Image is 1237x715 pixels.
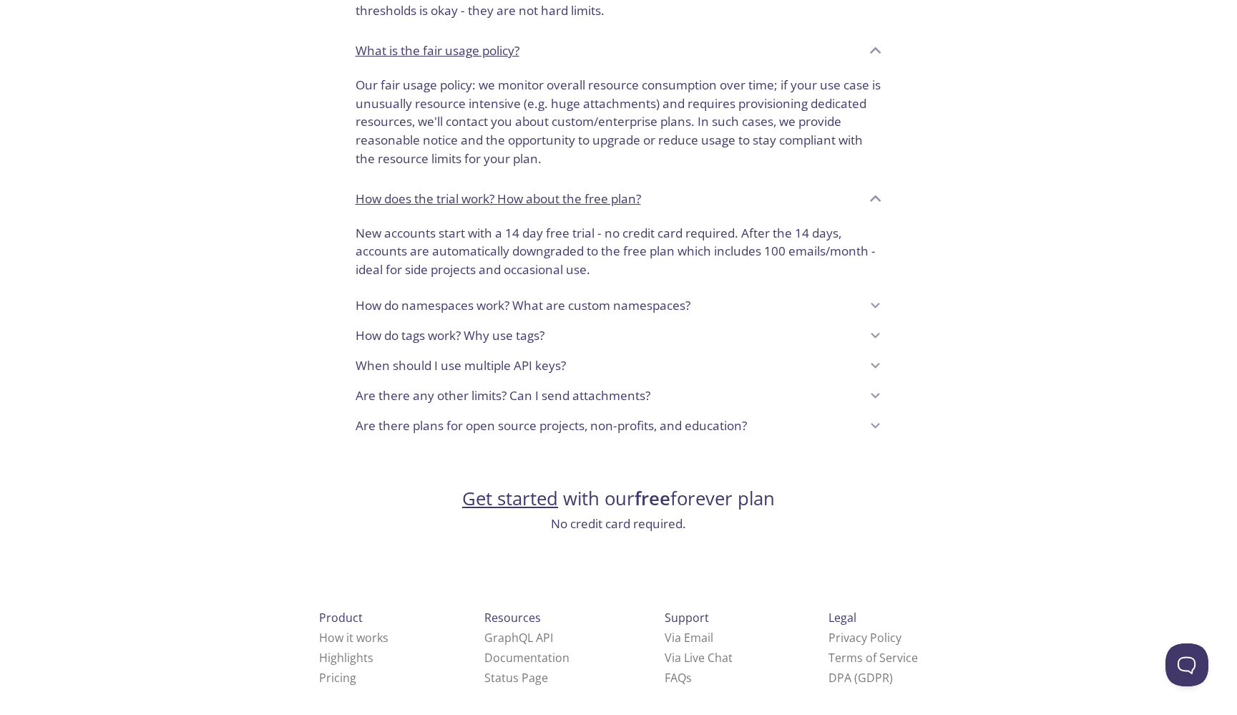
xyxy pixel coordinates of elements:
a: Get started [462,486,558,511]
a: Via Email [665,630,713,646]
a: How it works [319,630,388,646]
a: Status Page [484,670,548,686]
div: Are there plans for open source projects, non-profits, and education? [344,411,894,441]
div: How does the trial work? How about the free plan? [344,218,894,291]
p: How do tags work? Why use tags? [356,326,544,345]
a: DPA (GDPR) [828,670,893,686]
h3: No credit card required. [462,515,775,533]
span: Product [319,610,363,626]
a: Highlights [319,650,373,666]
strong: free [635,486,670,511]
a: Pricing [319,670,356,686]
a: Terms of Service [828,650,918,666]
p: When should I use multiple API keys? [356,356,566,375]
span: Legal [828,610,856,626]
p: How do namespaces work? What are custom namespaces? [356,296,690,315]
p: What is the fair usage policy? [356,42,519,60]
h2: with our forever plan [462,487,775,511]
a: GraphQL API [484,630,553,646]
span: s [686,670,692,686]
div: How do namespaces work? What are custom namespaces? [344,291,894,321]
div: How does the trial work? How about the free plan? [344,180,894,218]
div: What is the fair usage policy? [344,31,894,70]
iframe: Help Scout Beacon - Open [1165,643,1208,686]
span: Support [665,610,709,626]
div: How do tags work? Why use tags? [344,321,894,351]
a: FAQ [665,670,692,686]
a: Documentation [484,650,569,666]
div: Are there any other limits? Can I send attachments? [344,381,894,411]
p: How does the trial work? How about the free plan? [356,190,641,208]
div: When should I use multiple API keys? [344,351,894,381]
span: Resources [484,610,541,626]
p: New accounts start with a 14 day free trial - no credit card required. After the 14 days, account... [356,224,882,279]
a: Via Live Chat [665,650,733,666]
a: Privacy Policy [828,630,901,646]
p: Our fair usage policy: we monitor overall resource consumption over time; if your use case is unu... [356,76,882,168]
p: Are there plans for open source projects, non-profits, and education? [356,417,747,435]
p: Are there any other limits? Can I send attachments? [356,386,650,405]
